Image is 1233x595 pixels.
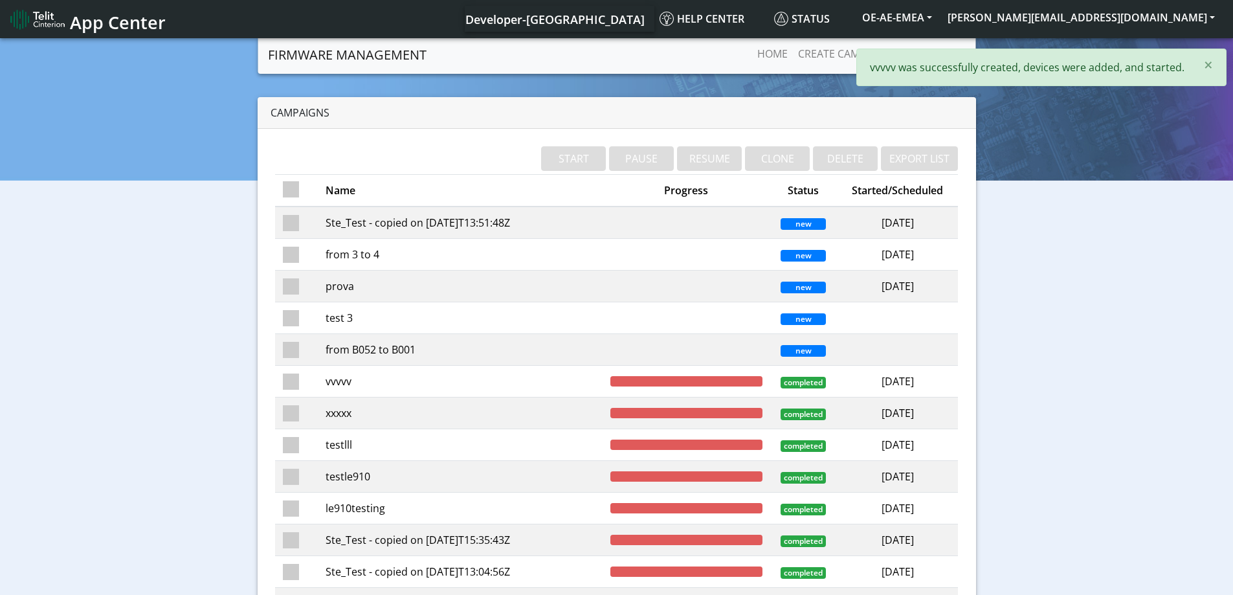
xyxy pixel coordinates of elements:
span: Help center [660,12,744,26]
td: [DATE] [837,461,958,493]
td: [DATE] [837,207,958,239]
td: [DATE] [837,239,958,271]
span: completed [781,535,826,547]
button: OE-AE-EMEA [854,6,940,29]
td: [DATE] [837,271,958,302]
span: new [781,313,826,325]
a: App Center [10,5,164,33]
span: Developer-[GEOGRAPHIC_DATA] [465,12,645,27]
span: completed [781,504,826,515]
span: completed [781,567,826,579]
td: [DATE] [837,398,958,429]
span: completed [781,440,826,452]
th: Started/Scheduled [837,175,958,207]
td: Ste_Test - copied on [DATE]T13:51:48Z [318,207,603,239]
span: new [781,250,826,262]
th: Status [770,175,837,207]
img: knowledge.svg [660,12,674,26]
td: xxxxx [318,398,603,429]
td: testle910 [318,461,603,493]
span: completed [781,409,826,420]
a: Campaigns [896,41,965,67]
td: from B052 to B001 [318,334,603,366]
a: Status [769,6,854,32]
button: Close [1191,49,1226,80]
span: Status [774,12,830,26]
td: testlll [318,429,603,461]
a: Home [752,41,793,67]
td: [DATE] [837,556,958,588]
td: Ste_Test - copied on [DATE]T13:04:56Z [318,556,603,588]
td: Ste_Test - copied on [DATE]T15:35:43Z [318,524,603,556]
span: new [781,218,826,230]
td: prova [318,271,603,302]
td: vvvvv [318,366,603,398]
td: from 3 to 4 [318,239,603,271]
span: completed [781,472,826,484]
th: Name [318,175,603,207]
a: Your current platform instance [465,6,644,32]
img: logo-telit-cinterion-gw-new.png [10,9,65,30]
td: [DATE] [837,524,958,556]
a: Help center [654,6,769,32]
span: new [781,345,826,357]
p: vvvvv was successfully created, devices were added, and started. [870,60,1184,75]
td: [DATE] [837,366,958,398]
a: Firmware management [268,42,427,68]
button: [PERSON_NAME][EMAIL_ADDRESS][DOMAIN_NAME] [940,6,1223,29]
span: completed [781,377,826,388]
td: le910testing [318,493,603,524]
img: status.svg [774,12,788,26]
span: App Center [70,10,166,34]
td: [DATE] [837,493,958,524]
td: test 3 [318,302,603,334]
div: Campaigns [258,97,976,129]
td: [DATE] [837,429,958,461]
span: × [1204,54,1213,75]
th: Progress [603,175,770,207]
a: Create campaign [793,41,896,67]
span: new [781,282,826,293]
